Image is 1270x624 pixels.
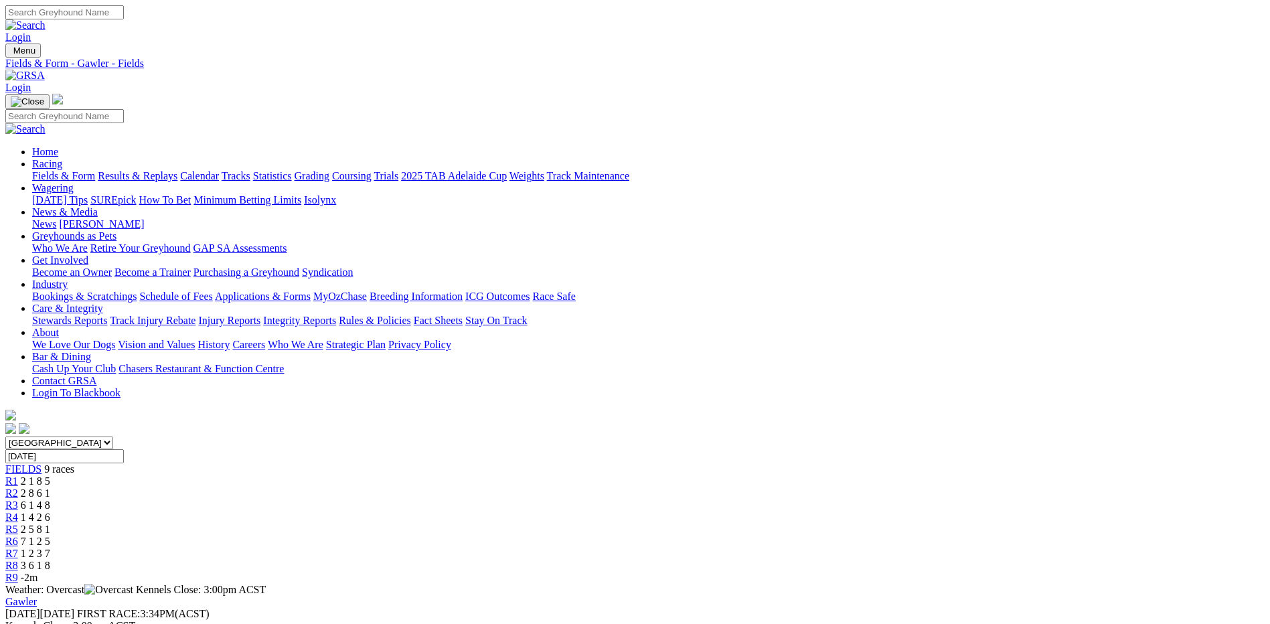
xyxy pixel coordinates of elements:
a: Contact GRSA [32,375,96,386]
input: Search [5,109,124,123]
a: R5 [5,524,18,535]
a: R8 [5,560,18,571]
a: MyOzChase [313,291,367,302]
div: Bar & Dining [32,363,1265,375]
a: Minimum Betting Limits [193,194,301,206]
a: Wagering [32,182,74,193]
div: Greyhounds as Pets [32,242,1265,254]
a: Trials [374,170,398,181]
span: 6 1 4 8 [21,499,50,511]
img: logo-grsa-white.png [52,94,63,104]
a: Login To Blackbook [32,387,121,398]
a: Fields & Form [32,170,95,181]
a: Cash Up Your Club [32,363,116,374]
a: Schedule of Fees [139,291,212,302]
span: 7 1 2 5 [21,536,50,547]
img: facebook.svg [5,423,16,434]
img: twitter.svg [19,423,29,434]
div: Industry [32,291,1265,303]
a: Retire Your Greyhound [90,242,191,254]
span: Menu [13,46,35,56]
a: Purchasing a Greyhound [193,266,299,278]
div: News & Media [32,218,1265,230]
a: R7 [5,548,18,559]
a: Login [5,82,31,93]
div: Get Involved [32,266,1265,279]
button: Toggle navigation [5,44,41,58]
span: 2 8 6 1 [21,487,50,499]
a: Who We Are [268,339,323,350]
a: News [32,218,56,230]
a: Industry [32,279,68,290]
a: Stay On Track [465,315,527,326]
a: Applications & Forms [215,291,311,302]
a: Care & Integrity [32,303,103,314]
img: logo-grsa-white.png [5,410,16,420]
a: [DATE] Tips [32,194,88,206]
a: R2 [5,487,18,499]
button: Toggle navigation [5,94,50,109]
a: Grading [295,170,329,181]
span: 2 5 8 1 [21,524,50,535]
a: Careers [232,339,265,350]
a: 2025 TAB Adelaide Cup [401,170,507,181]
a: R4 [5,512,18,523]
span: 3:34PM(ACST) [77,608,210,619]
input: Select date [5,449,124,463]
span: [DATE] [5,608,74,619]
input: Search [5,5,124,19]
a: Coursing [332,170,372,181]
a: Calendar [180,170,219,181]
a: News & Media [32,206,98,218]
img: Close [11,96,44,107]
a: About [32,327,59,338]
span: 1 4 2 6 [21,512,50,523]
a: Syndication [302,266,353,278]
a: R1 [5,475,18,487]
span: R3 [5,499,18,511]
a: Become a Trainer [114,266,191,278]
a: Racing [32,158,62,169]
a: Rules & Policies [339,315,411,326]
a: Bar & Dining [32,351,91,362]
img: Search [5,123,46,135]
a: Become an Owner [32,266,112,278]
div: About [32,339,1265,351]
a: History [197,339,230,350]
a: Statistics [253,170,292,181]
a: How To Bet [139,194,191,206]
a: GAP SA Assessments [193,242,287,254]
img: Overcast [84,584,133,596]
a: Bookings & Scratchings [32,291,137,302]
a: Fact Sheets [414,315,463,326]
img: Search [5,19,46,31]
span: Weather: Overcast [5,584,136,595]
a: Track Injury Rebate [110,315,195,326]
div: Wagering [32,194,1265,206]
a: Integrity Reports [263,315,336,326]
a: Weights [509,170,544,181]
span: 3 6 1 8 [21,560,50,571]
a: ICG Outcomes [465,291,530,302]
div: Care & Integrity [32,315,1265,327]
a: R9 [5,572,18,583]
a: Fields & Form - Gawler - Fields [5,58,1265,70]
a: Results & Replays [98,170,177,181]
a: FIELDS [5,463,42,475]
a: Get Involved [32,254,88,266]
a: SUREpick [90,194,136,206]
a: Chasers Restaurant & Function Centre [118,363,284,374]
a: Privacy Policy [388,339,451,350]
a: We Love Our Dogs [32,339,115,350]
a: [PERSON_NAME] [59,218,144,230]
span: 1 2 3 7 [21,548,50,559]
a: Breeding Information [370,291,463,302]
a: Injury Reports [198,315,260,326]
